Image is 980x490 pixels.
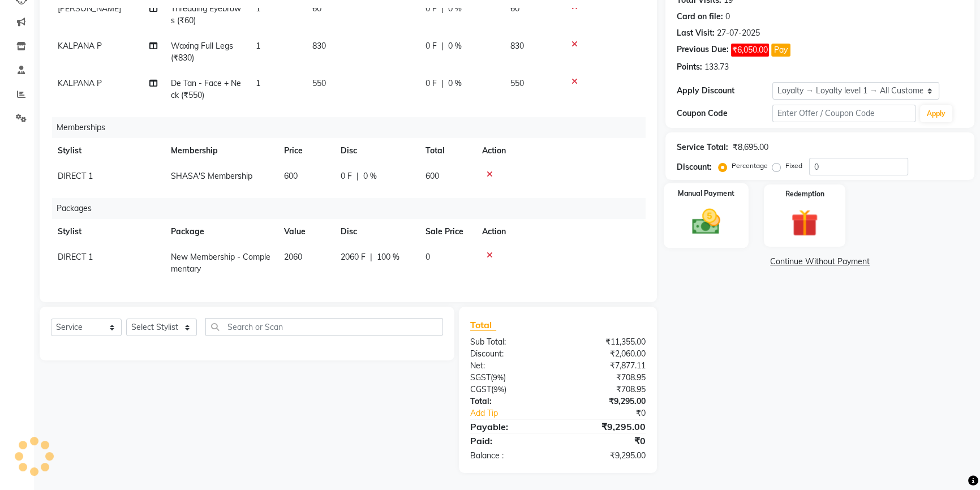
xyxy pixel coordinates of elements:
div: Paid: [462,434,558,448]
span: 0 F [425,78,437,89]
span: 0 % [363,170,377,182]
span: 550 [312,78,326,88]
div: Last Visit: [677,27,715,39]
div: ₹0 [558,434,654,448]
label: Redemption [785,189,824,199]
div: Discount: [462,348,558,360]
span: | [441,78,444,89]
img: _cash.svg [684,205,729,238]
button: Pay [771,44,790,57]
label: Manual Payment [678,188,734,199]
span: 0 F [425,3,437,15]
span: 0 % [448,40,462,52]
div: Memberships [52,117,654,138]
th: Price [277,138,334,164]
span: 1 [256,41,260,51]
div: Packages [52,198,654,219]
div: ₹9,295.00 [558,396,654,407]
input: Search or Scan [205,318,443,336]
div: ₹9,295.00 [558,450,654,462]
div: Net: [462,360,558,372]
th: Stylist [51,138,164,164]
div: ₹708.95 [558,372,654,384]
th: Action [475,138,646,164]
span: | [370,251,372,263]
div: ₹8,695.00 [733,141,768,153]
th: Sale Price [419,219,475,244]
span: 830 [312,41,326,51]
span: 0 % [448,78,462,89]
input: Enter Offer / Coupon Code [772,105,915,122]
div: Previous Due: [677,44,729,57]
div: 27-07-2025 [717,27,760,39]
div: Balance : [462,450,558,462]
div: ₹0 [574,407,654,419]
span: De Tan - Face + Neck (₹550) [171,78,241,100]
th: Total [419,138,475,164]
span: 0 F [425,40,437,52]
div: 133.73 [704,61,729,73]
span: Total [470,319,496,331]
label: Fixed [785,161,802,171]
span: 100 % [377,251,399,263]
span: 600 [425,171,439,181]
span: 600 [284,171,298,181]
img: _gift.svg [783,206,827,240]
div: 0 [725,11,730,23]
div: Sub Total: [462,336,558,348]
div: ( ) [462,372,558,384]
span: 2060 F [341,251,366,263]
span: 830 [510,41,524,51]
span: ₹6,050.00 [731,44,769,57]
span: SGST [470,372,491,382]
span: 60 [510,3,519,14]
th: Package [164,219,277,244]
a: Continue Without Payment [668,256,972,268]
th: Disc [334,138,419,164]
label: Percentage [732,161,768,171]
span: 0 [425,252,430,262]
span: 0 F [341,170,352,182]
div: ₹2,060.00 [558,348,654,360]
span: 1 [256,3,260,14]
span: 550 [510,78,524,88]
span: 1 [256,78,260,88]
th: Disc [334,219,419,244]
th: Value [277,219,334,244]
span: 60 [312,3,321,14]
span: Waxing Full Legs (₹830) [171,41,233,63]
div: Payable: [462,420,558,433]
span: | [441,3,444,15]
div: ₹7,877.11 [558,360,654,372]
span: 9% [493,373,504,382]
div: Total: [462,396,558,407]
span: 2060 [284,252,302,262]
th: Stylist [51,219,164,244]
span: 0 % [448,3,462,15]
span: New Membership - Complementary [171,252,270,274]
th: Action [475,219,646,244]
div: ₹9,295.00 [558,420,654,433]
div: ₹11,355.00 [558,336,654,348]
span: 9% [493,385,504,394]
span: CGST [470,384,491,394]
span: DIRECT 1 [58,171,93,181]
span: KALPANA P [58,78,102,88]
div: Card on file: [677,11,723,23]
div: ₹708.95 [558,384,654,396]
span: [PERSON_NAME] [58,3,121,14]
div: Apply Discount [677,85,772,97]
a: Add Tip [462,407,574,419]
div: Service Total: [677,141,728,153]
span: | [441,40,444,52]
span: KALPANA P [58,41,102,51]
span: | [356,170,359,182]
button: Apply [920,105,952,122]
span: SHASA'S Membership [171,171,252,181]
div: ( ) [462,384,558,396]
div: Points: [677,61,702,73]
div: Discount: [677,161,712,173]
div: Coupon Code [677,108,772,119]
span: DIRECT 1 [58,252,93,262]
th: Membership [164,138,277,164]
